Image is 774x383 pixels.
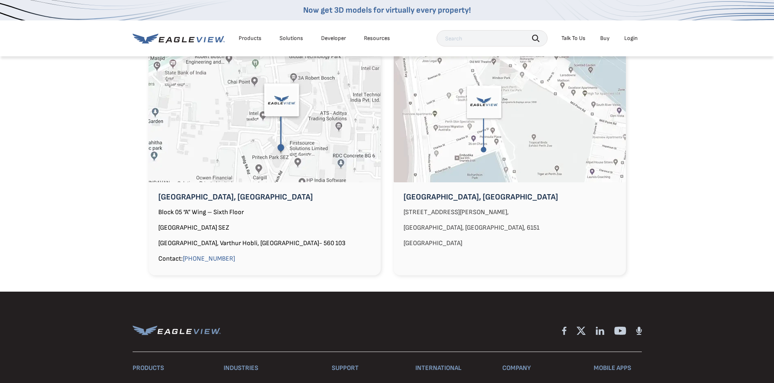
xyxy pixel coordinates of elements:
[183,255,235,263] a: [PHONE_NUMBER]
[133,362,214,375] h3: Products
[149,237,381,250] p: [GEOGRAPHIC_DATA], Varthur Hobli, [GEOGRAPHIC_DATA]- 560 103
[437,30,548,46] input: Search
[594,362,642,375] h3: Mobile Apps
[561,35,585,42] div: Talk To Us
[600,35,610,42] a: Buy
[158,192,313,202] strong: [GEOGRAPHIC_DATA], [GEOGRAPHIC_DATA]
[394,221,626,235] p: [GEOGRAPHIC_DATA], [GEOGRAPHIC_DATA], 6151
[321,35,346,42] a: Developer
[415,362,492,375] h3: International
[624,35,638,42] div: Login
[394,52,626,182] img: Perth Office, Eagleview
[502,362,584,375] h3: Company
[239,35,262,42] div: Products
[364,35,390,42] div: Resources
[224,362,322,375] h3: Industries
[332,362,406,375] h3: Support
[394,237,626,250] p: [GEOGRAPHIC_DATA]
[303,5,471,15] a: Now get 3D models for virtually every property!
[279,35,303,42] div: Solutions
[404,192,558,202] strong: [GEOGRAPHIC_DATA], [GEOGRAPHIC_DATA]
[149,252,381,266] p: Contact:
[394,206,626,219] p: [STREET_ADDRESS][PERSON_NAME],
[149,221,381,235] p: [GEOGRAPHIC_DATA] SEZ
[149,52,381,182] img: Bangalore Office, Eagleview
[149,206,381,219] p: Block 05 “A” Wing – Sixth Floor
